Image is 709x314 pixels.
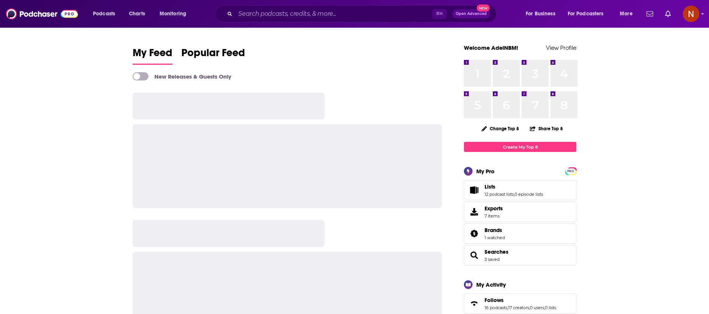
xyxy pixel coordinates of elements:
a: Create My Top 8 [464,142,576,152]
button: open menu [521,8,565,20]
a: New Releases & Guests Only [133,72,231,80]
button: Share Top 8 [530,121,563,136]
span: Searches [464,245,576,265]
span: Brands [485,227,502,234]
button: open menu [563,8,615,20]
span: Follows [464,293,576,314]
span: PRO [566,168,575,174]
span: Exports [467,207,482,217]
span: For Podcasters [568,9,604,19]
div: Search podcasts, credits, & more... [222,5,504,22]
a: Welcome AdelNBM! [464,44,518,51]
a: Brands [485,227,505,234]
button: open menu [615,8,642,20]
a: Show notifications dropdown [662,7,674,20]
a: Popular Feed [181,46,245,65]
a: 16 podcasts [485,305,507,310]
a: My Feed [133,46,172,65]
a: Exports [464,202,576,222]
a: Lists [485,183,543,190]
a: View Profile [546,44,576,51]
button: Open AdvancedNew [452,9,490,18]
a: 12 podcast lists [485,192,514,197]
a: Brands [467,228,482,239]
span: New [477,4,490,12]
img: Podchaser - Follow, Share and Rate Podcasts [6,7,78,21]
span: Follows [485,297,504,304]
div: My Activity [476,281,506,288]
a: PRO [566,168,575,174]
span: Lists [464,180,576,200]
span: ⌘ K [432,9,446,19]
a: Follows [467,298,482,309]
span: Lists [485,183,495,190]
a: 0 lists [545,305,556,310]
button: open menu [154,8,196,20]
a: Follows [485,297,556,304]
span: Podcasts [93,9,115,19]
span: Charts [129,9,145,19]
span: More [620,9,633,19]
span: , [544,305,545,310]
span: , [529,305,530,310]
span: Popular Feed [181,46,245,64]
a: Searches [485,249,509,255]
span: Open Advanced [456,12,487,16]
span: My Feed [133,46,172,64]
a: Lists [467,185,482,195]
button: open menu [88,8,125,20]
a: Searches [467,250,482,260]
button: Change Top 8 [477,124,524,133]
span: Logged in as AdelNBM [683,6,699,22]
a: Show notifications dropdown [643,7,656,20]
img: User Profile [683,6,699,22]
a: 0 users [530,305,544,310]
span: Exports [485,205,503,212]
div: My Pro [476,168,495,175]
a: 17 creators [508,305,529,310]
span: Brands [464,223,576,244]
button: Show profile menu [683,6,699,22]
a: 1 watched [485,235,505,240]
span: Monitoring [160,9,186,19]
a: 0 episode lists [515,192,543,197]
a: Charts [124,8,150,20]
input: Search podcasts, credits, & more... [235,8,432,20]
span: 7 items [485,213,503,219]
span: , [507,305,508,310]
a: 3 saved [485,257,500,262]
span: For Business [526,9,555,19]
